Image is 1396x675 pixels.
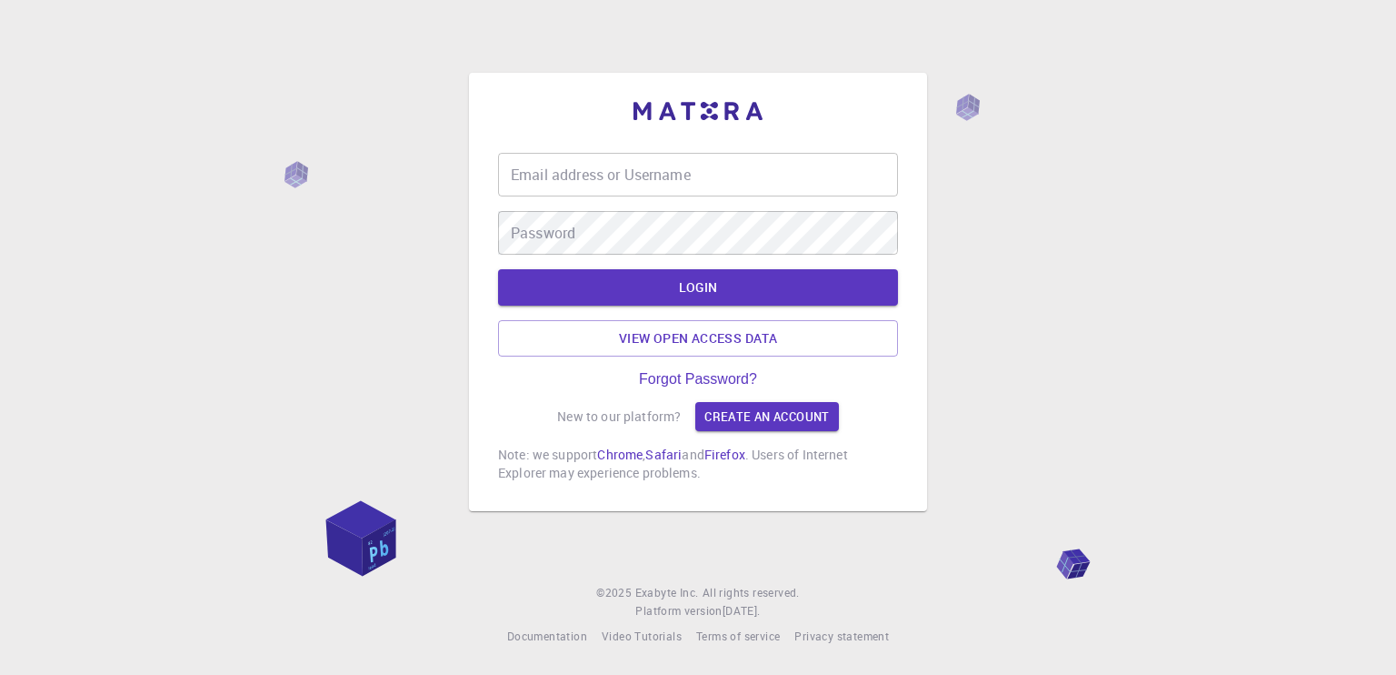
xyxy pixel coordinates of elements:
[696,629,780,643] span: Terms of service
[507,629,587,643] span: Documentation
[645,446,682,463] a: Safari
[794,628,889,646] a: Privacy statement
[507,628,587,646] a: Documentation
[794,629,889,643] span: Privacy statement
[723,603,761,618] span: [DATE] .
[602,628,682,646] a: Video Tutorials
[635,602,722,620] span: Platform version
[704,446,745,463] a: Firefox
[723,602,761,620] a: [DATE].
[635,584,699,602] a: Exabyte Inc.
[498,320,898,357] a: View open access data
[635,585,699,599] span: Exabyte Inc.
[557,408,681,426] p: New to our platform?
[696,628,780,646] a: Terms of service
[602,629,682,643] span: Video Tutorials
[703,584,800,602] span: All rights reserved.
[498,446,898,482] p: Note: we support , and . Users of Internet Explorer may experience problems.
[695,402,838,431] a: Create an account
[596,584,634,602] span: © 2025
[639,371,757,388] a: Forgot Password?
[498,269,898,306] button: LOGIN
[597,446,643,463] a: Chrome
